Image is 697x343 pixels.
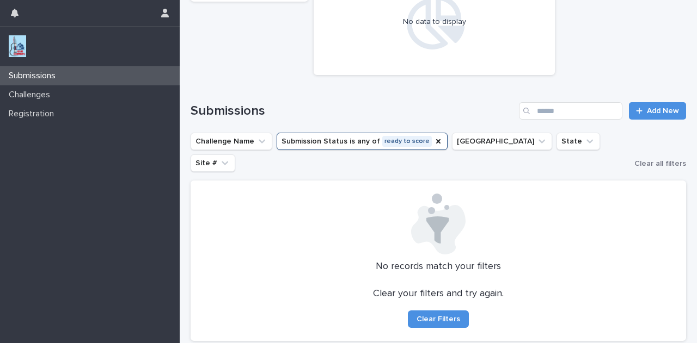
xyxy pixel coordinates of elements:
[630,155,686,172] button: Clear all filters
[204,261,673,273] p: No records match your filters
[4,71,64,81] p: Submissions
[557,133,600,150] button: State
[373,288,504,300] p: Clear your filters and try again.
[634,160,686,167] span: Clear all filters
[629,102,686,120] a: Add New
[319,17,549,27] div: No data to display
[647,107,679,115] span: Add New
[191,103,515,119] h1: Submissions
[417,315,460,323] span: Clear Filters
[4,109,63,119] p: Registration
[452,133,552,150] button: Closest City
[191,133,272,150] button: Challenge Name
[4,90,59,100] p: Challenges
[191,154,235,172] button: Site #
[9,35,26,57] img: jxsLJbdS1eYBI7rVAS4p
[408,310,469,328] button: Clear Filters
[277,133,448,150] button: Submission Status
[519,102,622,120] input: Search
